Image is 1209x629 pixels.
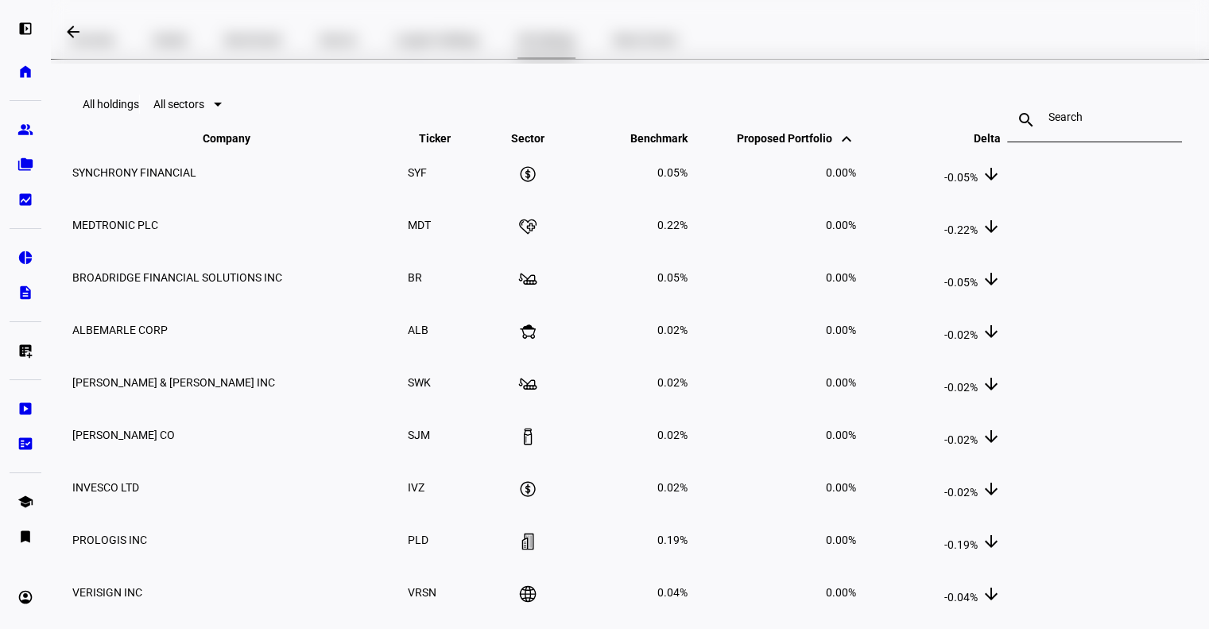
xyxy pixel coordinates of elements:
span: Delta [950,132,1001,145]
eth-mat-symbol: list_alt_add [17,343,33,359]
span: 0.00% [826,271,856,284]
span: 0.00% [826,481,856,494]
mat-icon: arrow_downward [982,427,1001,446]
mat-icon: arrow_downward [982,217,1001,236]
span: 0.02% [657,324,688,336]
mat-icon: arrow_backwards [64,22,83,41]
span: SYNCHRONY FINANCIAL [72,166,196,179]
span: Benchmark [606,132,688,145]
span: SWK [408,376,431,389]
mat-icon: arrow_downward [982,584,1001,604]
span: 0.02% [657,376,688,389]
mat-icon: keyboard_arrow_up [837,130,856,149]
span: 0.02% [657,429,688,441]
span: 0.19% [657,534,688,546]
span: BROADRIDGE FINANCIAL SOLUTIONS INC [72,271,282,284]
span: 0.00% [826,166,856,179]
span: -0.02% [944,486,978,499]
span: 0.05% [657,166,688,179]
span: IVZ [408,481,424,494]
input: Search [1048,111,1141,123]
span: PLD [408,534,428,546]
span: -0.02% [944,381,978,394]
eth-mat-symbol: home [17,64,33,80]
span: 0.00% [826,586,856,599]
eth-data-table-title: All holdings [83,98,139,111]
eth-mat-symbol: pie_chart [17,250,33,266]
span: -0.05% [944,171,978,184]
span: -0.22% [944,223,978,236]
eth-mat-symbol: slideshow [17,401,33,417]
span: -0.19% [944,538,978,551]
mat-icon: arrow_downward [982,270,1001,289]
span: INVESCO LTD [72,481,139,494]
span: 0.04% [657,586,688,599]
a: bid_landscape [10,184,41,215]
span: PROLOGIS INC [72,534,147,546]
mat-icon: search [1007,111,1045,130]
span: -0.04% [944,591,978,604]
eth-mat-symbol: group [17,122,33,138]
eth-mat-symbol: left_panel_open [17,21,33,37]
span: MEDTRONIC PLC [72,219,158,231]
span: 0.22% [657,219,688,231]
span: -0.02% [944,433,978,446]
span: -0.02% [944,328,978,341]
span: 0.00% [826,534,856,546]
eth-mat-symbol: description [17,285,33,301]
span: ALBEMARLE CORP [72,324,168,336]
a: home [10,56,41,87]
a: fact_check [10,428,41,460]
span: Proposed Portfolio [737,132,856,145]
mat-icon: arrow_downward [982,322,1001,341]
eth-mat-symbol: bookmark [17,529,33,545]
span: 0.00% [826,376,856,389]
span: 0.05% [657,271,688,284]
a: slideshow [10,393,41,425]
eth-mat-symbol: school [17,494,33,510]
span: All sectors [153,98,204,111]
a: group [10,114,41,146]
span: [PERSON_NAME] & [PERSON_NAME] INC [72,376,275,389]
eth-mat-symbol: bid_landscape [17,192,33,208]
mat-icon: arrow_downward [982,480,1001,499]
span: SJM [408,429,430,441]
span: -0.05% [944,276,978,289]
mat-icon: arrow_downward [982,532,1001,551]
eth-mat-symbol: fact_check [17,436,33,452]
span: BR [408,271,422,284]
span: MDT [408,219,431,231]
a: pie_chart [10,242,41,274]
mat-icon: arrow_downward [982,375,1001,394]
span: 0.00% [826,324,856,336]
span: 0.02% [657,481,688,494]
span: VRSN [408,586,436,599]
span: ALB [408,324,428,336]
span: SYF [408,166,427,179]
a: folder_copy [10,149,41,181]
span: 0.00% [826,429,856,441]
mat-icon: arrow_downward [982,165,1001,184]
span: 0.00% [826,219,856,231]
span: [PERSON_NAME] CO [72,429,175,441]
eth-mat-symbol: account_circle [17,589,33,605]
span: Sector [499,132,556,145]
span: Company [203,132,274,145]
a: description [10,277,41,309]
span: VERISIGN INC [72,586,142,599]
span: Ticker [419,132,475,145]
eth-mat-symbol: folder_copy [17,157,33,173]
